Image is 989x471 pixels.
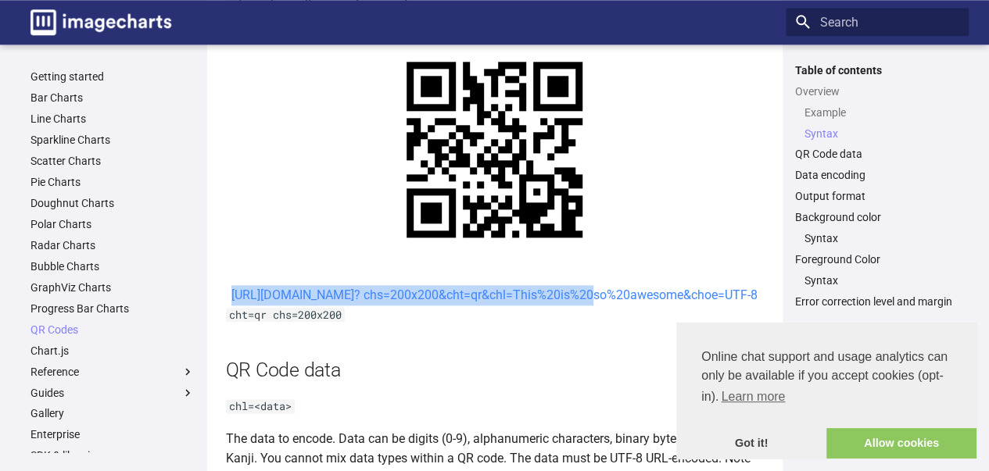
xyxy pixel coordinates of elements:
a: Syntax [804,273,959,287]
a: Bar Charts [30,91,195,105]
a: Overview [795,84,959,98]
h2: QR Code data [226,356,764,384]
img: logo [30,9,171,35]
a: dismiss cookie message [676,428,826,459]
a: Doughnut Charts [30,196,195,210]
nav: Foreground Color [795,273,959,287]
a: QR Code data [795,147,959,161]
a: Gallery [30,406,195,420]
label: Reference [30,365,195,379]
a: Enterprise [30,427,195,441]
span: Online chat support and usage analytics can only be available if you accept cookies (opt-in). [701,348,951,409]
label: Table of contents [786,63,969,77]
a: Data encoding [795,168,959,182]
a: QR Codes [30,323,195,337]
a: [URL][DOMAIN_NAME]? chs=200x200&cht=qr&chl=This%20is%20so%20awesome&choe=UTF-8 [231,287,758,302]
a: Radar Charts [30,238,195,252]
a: SDK & libraries [30,448,195,462]
a: Syntax [804,127,959,141]
a: learn more about cookies [718,385,787,409]
a: allow cookies [826,428,976,459]
a: Pie Charts [30,175,195,189]
a: Scatter Charts [30,154,195,168]
a: Output format [795,189,959,203]
a: Syntax [804,231,959,245]
nav: Background color [795,231,959,245]
a: Sparkline Charts [30,133,195,147]
a: Foreground Color [795,252,959,266]
code: cht=qr chs=200x200 [226,308,345,322]
div: cookieconsent [676,323,976,459]
a: Example [804,105,959,120]
a: Progress Bar Charts [30,302,195,316]
input: Search [786,8,969,36]
label: Guides [30,386,195,400]
nav: Table of contents [786,63,969,309]
img: chart [371,27,618,273]
a: Line Charts [30,112,195,126]
a: Bubble Charts [30,259,195,273]
a: Polar Charts [30,217,195,231]
a: GraphViz Charts [30,280,195,294]
a: Error correction level and margin [795,294,959,309]
a: Image-Charts documentation [24,3,177,41]
nav: Overview [795,105,959,141]
a: Getting started [30,70,195,84]
code: chl=<data> [226,399,295,413]
a: Chart.js [30,344,195,358]
a: Background color [795,210,959,224]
